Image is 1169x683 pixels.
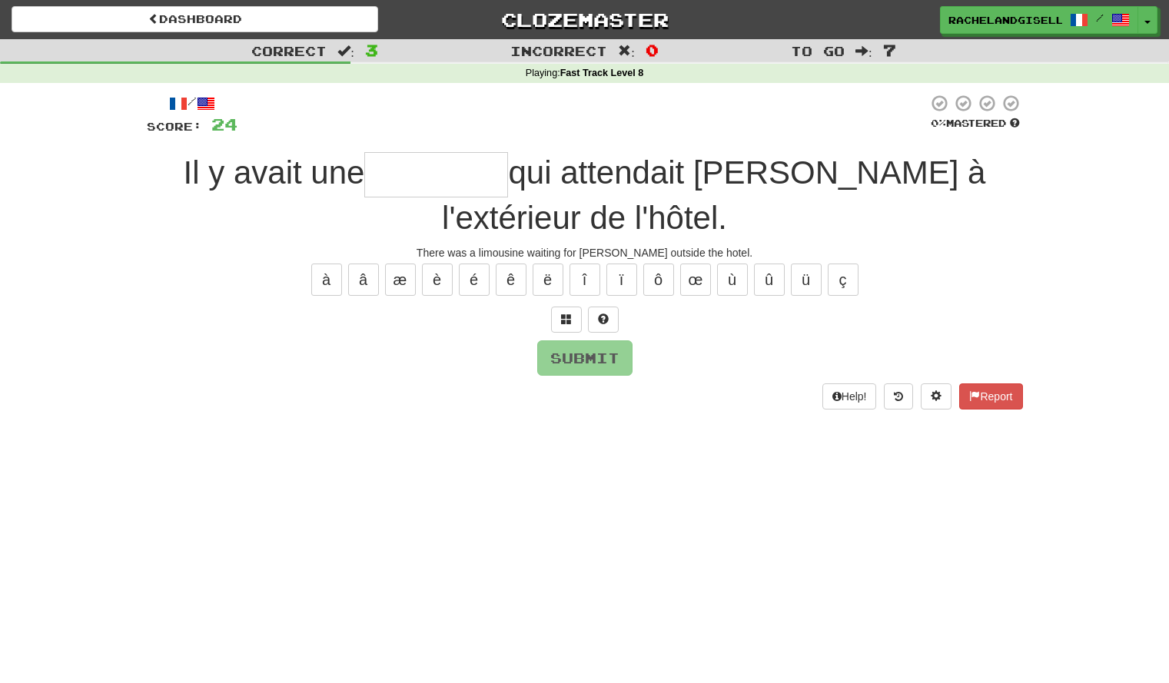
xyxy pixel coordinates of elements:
[211,114,237,134] span: 24
[147,245,1023,260] div: There was a limousine waiting for [PERSON_NAME] outside the hotel.
[551,307,582,333] button: Switch sentence to multiple choice alt+p
[147,94,237,113] div: /
[533,264,563,296] button: ë
[442,154,985,236] span: qui attendait [PERSON_NAME] à l'extérieur de l'hôtel.
[588,307,619,333] button: Single letter hint - you only get 1 per sentence and score half the points! alt+h
[948,13,1062,27] span: rachelandgiselleyippee
[510,43,607,58] span: Incorrect
[385,264,416,296] button: æ
[754,264,785,296] button: û
[422,264,453,296] button: è
[791,43,845,58] span: To go
[931,117,946,129] span: 0 %
[828,264,858,296] button: ç
[147,120,202,133] span: Score:
[570,264,600,296] button: î
[12,6,378,32] a: Dashboard
[680,264,711,296] button: œ
[537,340,633,376] button: Submit
[618,45,635,58] span: :
[883,41,896,59] span: 7
[560,68,644,78] strong: Fast Track Level 8
[365,41,378,59] span: 3
[791,264,822,296] button: ü
[1096,12,1104,23] span: /
[251,43,327,58] span: Correct
[959,383,1022,409] button: Report
[496,264,526,296] button: ê
[940,6,1138,34] a: rachelandgiselleyippee /
[643,264,674,296] button: ô
[184,154,365,191] span: Il y avait une
[606,264,637,296] button: ï
[884,383,913,409] button: Round history (alt+y)
[348,264,379,296] button: â
[646,41,659,59] span: 0
[337,45,354,58] span: :
[311,264,342,296] button: à
[822,383,877,409] button: Help!
[717,264,748,296] button: ù
[855,45,872,58] span: :
[401,6,768,33] a: Clozemaster
[459,264,490,296] button: é
[928,117,1023,131] div: Mastered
